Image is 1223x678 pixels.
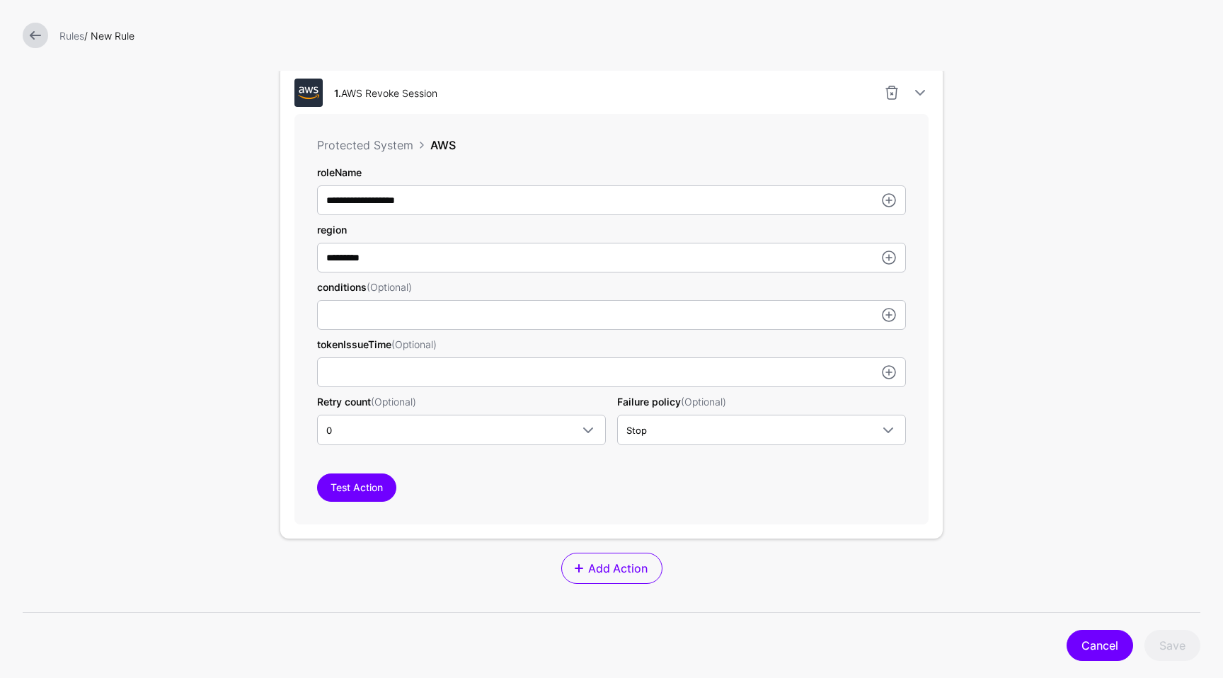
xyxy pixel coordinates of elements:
[317,280,412,294] label: conditions
[59,30,84,42] a: Rules
[328,86,443,100] div: AWS Revoke Session
[626,425,647,436] span: Stop
[617,394,726,409] label: Failure policy
[430,138,456,152] span: AWS
[317,337,437,352] label: tokenIssueTime
[326,425,332,436] span: 0
[681,396,726,408] span: (Optional)
[317,222,347,237] label: region
[54,28,1206,43] div: / New Rule
[1067,630,1133,661] a: Cancel
[586,560,649,577] span: Add Action
[317,138,413,152] span: Protected System
[317,394,416,409] label: Retry count
[317,473,396,502] button: Test Action
[367,281,412,293] span: (Optional)
[371,396,416,408] span: (Optional)
[391,338,437,350] span: (Optional)
[317,165,362,180] label: roleName
[294,79,323,107] img: svg+xml;base64,PHN2ZyB3aWR0aD0iNjQiIGhlaWdodD0iNjQiIHZpZXdCb3g9IjAgMCA2NCA2NCIgZmlsbD0ibm9uZSIgeG...
[334,87,341,99] strong: 1.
